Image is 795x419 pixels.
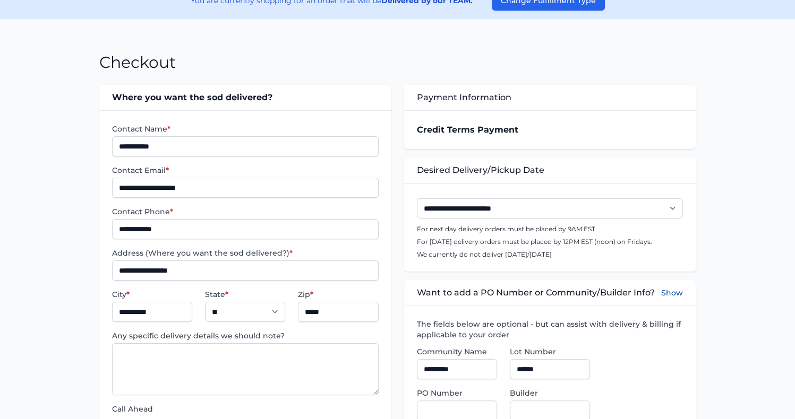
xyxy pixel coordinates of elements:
[417,286,655,299] span: Want to add a PO Number or Community/Builder Info?
[417,250,683,259] p: We currently do not deliver [DATE]/[DATE]
[404,158,696,183] div: Desired Delivery/Pickup Date
[112,206,378,217] label: Contact Phone
[112,404,378,414] label: Call Ahead
[417,388,497,398] label: PO Number
[99,53,176,72] h1: Checkout
[112,165,378,176] label: Contact Email
[661,286,683,299] button: Show
[298,289,378,300] label: Zip
[417,319,683,340] label: The fields below are optional - but can assist with delivery & billing if applicable to your order
[417,125,518,135] strong: Credit Terms Payment
[112,248,378,258] label: Address (Where you want the sod delivered?)
[510,346,590,357] label: Lot Number
[417,225,683,233] p: For next day delivery orders must be placed by 9AM EST
[99,85,391,110] div: Where you want the sod delivered?
[417,346,497,357] label: Community Name
[404,85,696,110] div: Payment Information
[112,289,192,300] label: City
[112,330,378,341] label: Any specific delivery details we should note?
[205,289,285,300] label: State
[417,238,683,246] p: For [DATE] delivery orders must be placed by 12PM EST (noon) on Fridays.
[510,388,590,398] label: Builder
[112,124,378,134] label: Contact Name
